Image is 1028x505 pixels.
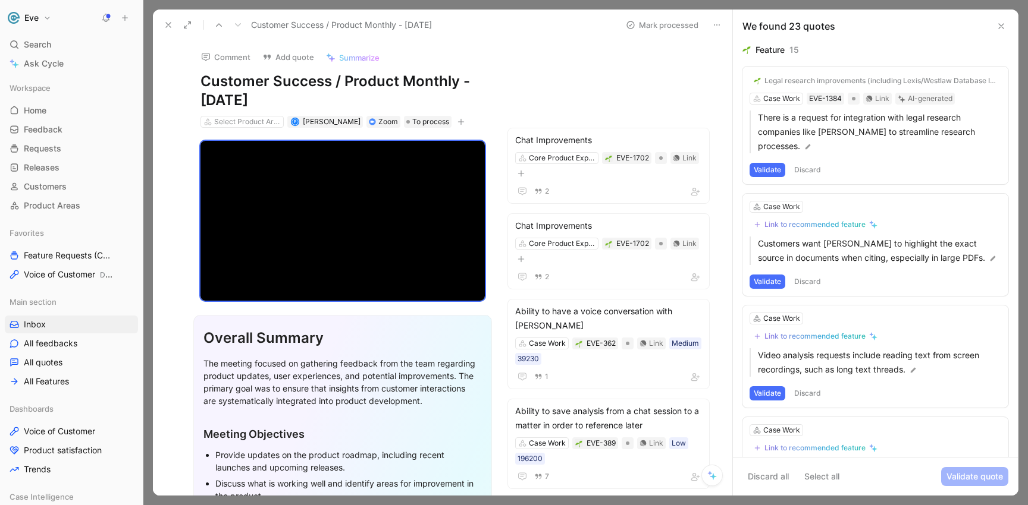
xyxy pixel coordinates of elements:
[24,356,62,368] span: All quotes
[215,477,482,502] div: Discuss what is working well and identify areas for improvement in the product.
[545,473,549,480] span: 7
[24,12,39,23] h1: Eve
[24,56,64,71] span: Ask Cycle
[750,274,785,289] button: Validate
[5,334,138,352] a: All feedbacks
[515,304,702,333] div: Ability to have a voice conversation with [PERSON_NAME]
[10,403,54,415] span: Dashboards
[24,143,61,154] span: Requests
[545,373,549,380] span: 1
[575,339,583,348] button: 🌱
[529,337,566,349] div: Case Work
[24,444,102,456] span: Product satisfaction
[24,124,62,135] span: Feedback
[750,74,1001,88] button: 🌱Legal research improvements (including Lexis/Westlaw Database Integration)
[24,250,115,261] span: Feature Requests (Core Product)
[604,154,613,162] button: 🌱
[5,315,138,333] a: Inbox
[750,386,785,400] button: Validate
[5,102,138,119] a: Home
[5,266,138,283] a: Voice of CustomerDashboards
[750,217,882,232] button: Link to recommended feature
[518,353,539,365] div: 39230
[742,467,794,486] button: Discard all
[605,241,612,248] img: 🌱
[5,353,138,371] a: All quotes
[5,140,138,157] a: Requests
[649,437,663,449] div: Link
[575,340,582,348] img: 🌱
[412,116,449,128] span: To process
[321,49,385,66] button: Summarize
[10,227,44,239] span: Favorites
[5,373,138,390] a: All Features
[763,424,800,436] div: Case Work
[750,329,882,343] button: Link to recommended feature
[5,400,138,478] div: DashboardsVoice of CustomerProduct satisfactionTrends
[764,220,866,229] div: Link to recommended feature
[5,460,138,478] a: Trends
[24,200,80,212] span: Product Areas
[616,152,649,164] div: EVE-1702
[532,270,551,283] button: 2
[24,425,95,437] span: Voice of Customer
[203,357,482,407] div: The meeting focused on gathering feedback from the team regarding product updates, user experienc...
[5,293,138,311] div: Main section
[764,332,866,341] div: Link to recommended feature
[620,17,704,33] button: Mark processed
[24,105,46,116] span: Home
[10,82,51,94] span: Workspace
[515,404,702,433] div: Ability to save analysis from a chat session to a matter in order to reference later
[682,238,697,250] div: Link
[742,19,835,33] div: We found 23 quotes
[339,52,380,63] span: Summarize
[764,76,997,86] div: Legal research improvements (including Lexis/Westlaw Database Integration)
[515,133,702,147] div: Chat Improvements
[251,18,432,32] span: Customer Success / Product Monthly - [DATE]
[10,296,57,308] span: Main section
[5,79,138,97] div: Workspace
[5,247,138,264] a: Feature Requests (Core Product)
[404,116,452,128] div: To process
[5,400,138,418] div: Dashboards
[587,437,616,449] div: EVE-389
[100,270,140,279] span: Dashboards
[909,366,917,374] img: pen.svg
[5,55,138,72] a: Ask Cycle
[5,441,138,459] a: Product satisfaction
[682,152,697,164] div: Link
[257,49,319,65] button: Add quote
[763,313,800,324] div: Case Work
[989,254,997,263] img: pen.svg
[215,449,482,474] div: Provide updates on the product roadmap, including recent launches and upcoming releases.
[529,152,596,164] div: Core Product Experience
[604,239,613,248] button: 🌱
[5,178,138,195] a: Customers
[575,439,583,447] button: 🌱
[214,116,281,128] div: Select Product Areas
[303,117,361,126] span: [PERSON_NAME]
[24,269,113,281] span: Voice of Customer
[804,143,812,151] img: pen.svg
[24,162,59,173] span: Releases
[5,293,138,390] div: Main sectionInboxAll feedbacksAll quotesAll Features
[790,274,825,289] button: Discard
[750,163,785,177] button: Validate
[529,437,566,449] div: Case Work
[5,197,138,214] a: Product Areas
[763,201,800,213] div: Case Work
[24,318,46,330] span: Inbox
[545,188,549,195] span: 2
[292,118,298,125] div: P
[8,12,20,24] img: Eve
[24,37,51,52] span: Search
[5,159,138,176] a: Releases
[203,426,482,442] div: Meeting Objectives
[5,422,138,440] a: Voice of Customer
[378,116,398,128] div: Zoom
[518,453,543,465] div: 196200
